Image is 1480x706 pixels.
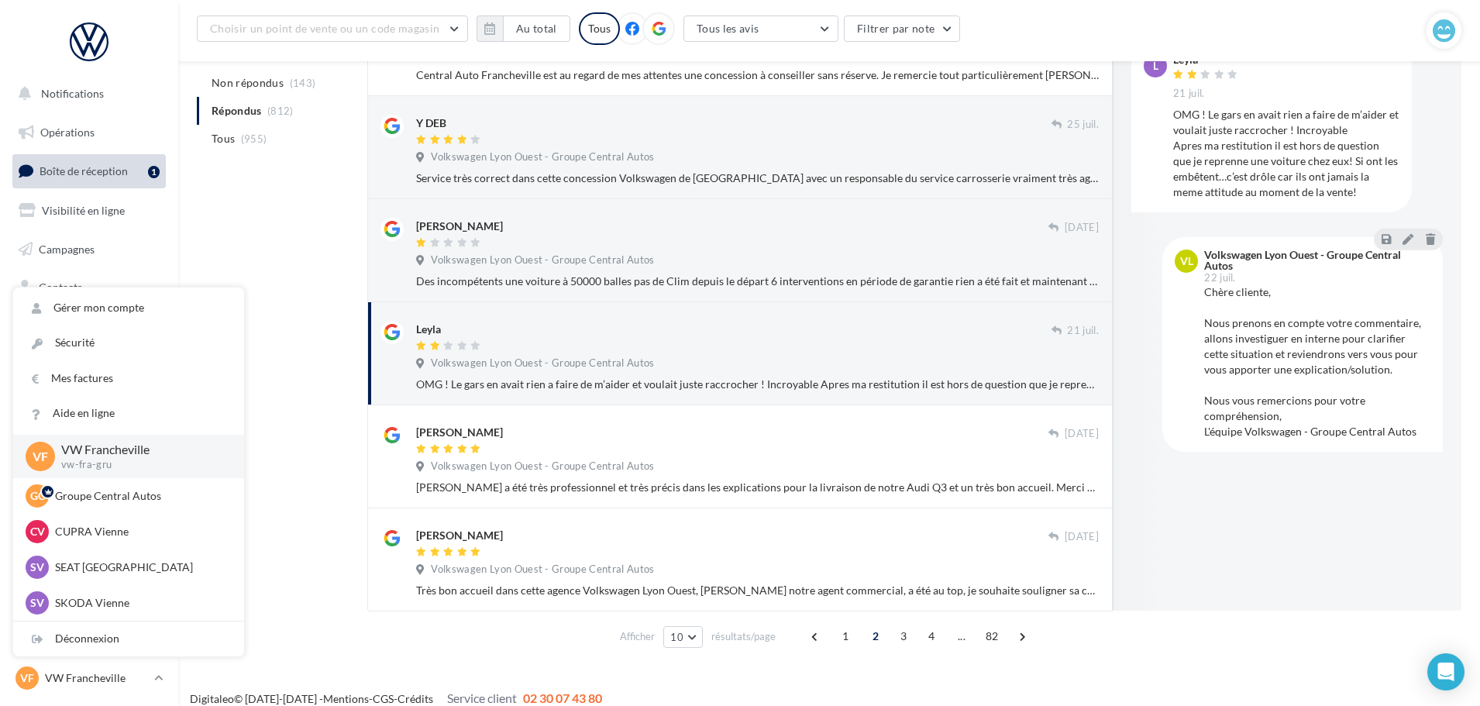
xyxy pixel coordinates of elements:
div: [PERSON_NAME] [416,219,503,234]
div: Chère cliente, Nous prenons en compte votre commentaire, allons investiguer en interne pour clari... [1204,284,1430,439]
span: 25 juil. [1067,118,1099,132]
span: 10 [670,631,683,643]
span: Notifications [41,87,104,100]
a: Mes factures [13,361,244,396]
a: Crédits [398,692,433,705]
div: [PERSON_NAME] a été très professionnel et très précis dans les explications pour la livraison de ... [416,480,1099,495]
span: Volkswagen Lyon Ouest - Groupe Central Autos [431,563,654,577]
a: VF VW Francheville [12,663,166,693]
span: ... [949,624,974,649]
a: PLV et print personnalisable [9,387,169,432]
div: Tous [579,12,620,45]
p: SEAT [GEOGRAPHIC_DATA] [55,560,225,575]
a: Calendrier [9,349,169,381]
div: OMG ! Le gars en avait rien a faire de m’aider et voulait juste raccrocher ! Incroyable Apres ma ... [1173,107,1399,200]
p: VW Francheville [61,441,219,459]
span: Volkswagen Lyon Ouest - Groupe Central Autos [431,150,654,164]
button: Au total [477,15,570,42]
a: Visibilité en ligne [9,195,169,227]
button: Notifications [9,77,163,110]
span: [DATE] [1065,427,1099,441]
button: 10 [663,626,703,648]
span: SV [30,560,44,575]
span: résultats/page [711,629,776,644]
div: OMG ! Le gars en avait rien a faire de m’aider et voulait juste raccrocher ! Incroyable Apres ma ... [416,377,1099,392]
button: Au total [503,15,570,42]
span: 2 [863,624,888,649]
p: SKODA Vienne [55,595,225,611]
span: (143) [290,77,316,89]
span: CV [30,524,45,539]
a: Campagnes [9,233,169,266]
span: Contacts [39,281,82,294]
div: Leyla [1173,54,1241,65]
span: (955) [241,133,267,145]
a: CGS [373,692,394,705]
span: Volkswagen Lyon Ouest - Groupe Central Autos [431,460,654,474]
span: 02 30 07 43 80 [523,691,602,705]
a: Opérations [9,116,169,149]
p: CUPRA Vienne [55,524,225,539]
span: 82 [979,624,1005,649]
span: Choisir un point de vente ou un code magasin [210,22,439,35]
div: Des incompétents une voiture à 50000 balles pas de Clim depuis le départ 6 interventions en pério... [416,274,1099,289]
button: Choisir un point de vente ou un code magasin [197,15,468,42]
span: SV [30,595,44,611]
div: Déconnexion [13,622,244,656]
a: Sécurité [13,325,244,360]
span: Boîte de réception [40,164,128,177]
span: Service client [447,691,517,705]
a: Contacts [9,271,169,304]
div: Open Intercom Messenger [1427,653,1465,691]
span: VF [33,447,48,465]
span: Opérations [40,126,95,139]
div: Volkswagen Lyon Ouest - Groupe Central Autos [1204,250,1427,271]
span: GC [30,488,45,504]
a: Gérer mon compte [13,291,244,325]
div: 1 [148,166,160,178]
span: VF [20,670,34,686]
span: 3 [891,624,916,649]
span: L [1153,58,1158,74]
div: Central Auto Francheville est au regard de mes attentes une concession à conseiller sans réserve.... [416,67,1099,83]
div: [PERSON_NAME] [416,528,503,543]
span: Campagnes [39,242,95,255]
span: © [DATE]-[DATE] - - - [190,692,602,705]
span: Volkswagen Lyon Ouest - Groupe Central Autos [431,253,654,267]
span: 1 [833,624,858,649]
a: Aide en ligne [13,396,244,431]
span: Volkswagen Lyon Ouest - Groupe Central Autos [431,356,654,370]
p: VW Francheville [45,670,148,686]
span: 4 [919,624,944,649]
p: vw-fra-gru [61,458,219,472]
a: Digitaleo [190,692,234,705]
span: Afficher [620,629,655,644]
span: 21 juil. [1173,87,1205,101]
div: Y DEB [416,115,446,131]
span: Visibilité en ligne [42,204,125,217]
a: Mentions [323,692,369,705]
span: Tous les avis [697,22,759,35]
span: 21 juil. [1067,324,1099,338]
a: Campagnes DataOnDemand [9,439,169,484]
span: [DATE] [1065,221,1099,235]
div: Très bon accueil dans cette agence Volkswagen Lyon Ouest, [PERSON_NAME] notre agent commercial, a... [416,583,1099,598]
button: Tous les avis [683,15,838,42]
span: Non répondus [212,75,284,91]
span: [DATE] [1065,530,1099,544]
span: Tous [212,131,235,146]
button: Filtrer par note [844,15,961,42]
div: Leyla [416,322,441,337]
div: [PERSON_NAME] [416,425,503,440]
div: Service très correct dans cette concession Volkswagen de [GEOGRAPHIC_DATA] avec un responsable du... [416,170,1099,186]
span: 22 juil. [1204,273,1236,283]
span: VL [1180,253,1193,269]
a: Médiathèque [9,310,169,343]
a: Boîte de réception1 [9,154,169,188]
p: Groupe Central Autos [55,488,225,504]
